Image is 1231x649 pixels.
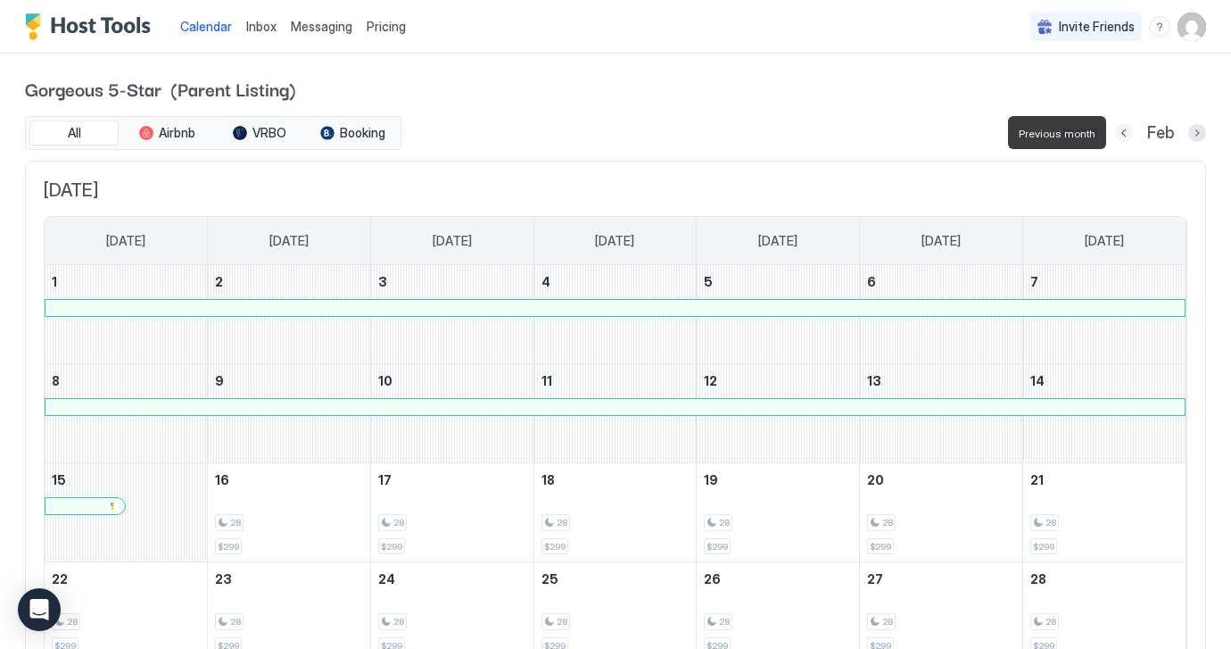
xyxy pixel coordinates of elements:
span: 22 [52,571,68,587]
a: Calendar [180,17,232,36]
td: February 4, 2026 [533,265,697,364]
span: 14 [1030,373,1045,388]
span: Inbox [246,19,277,34]
span: All [68,125,81,141]
span: 18 [541,472,555,487]
span: Feb [1147,123,1174,144]
a: February 28, 2026 [1023,562,1186,595]
td: February 6, 2026 [860,265,1023,364]
td: February 1, 2026 [45,265,208,364]
td: February 15, 2026 [45,463,208,562]
span: 19 [704,472,718,487]
a: February 18, 2026 [534,463,697,496]
a: February 9, 2026 [208,364,370,397]
td: February 11, 2026 [533,364,697,463]
a: Monday [252,217,326,265]
span: [DATE] [921,233,961,249]
td: February 7, 2026 [1022,265,1186,364]
a: February 23, 2026 [208,562,370,595]
span: [DATE] [269,233,309,249]
span: 28 [557,616,567,628]
span: 7 [1030,274,1038,289]
span: 27 [867,571,883,587]
span: 28 [719,517,730,528]
button: All [29,121,119,146]
a: Tuesday [415,217,490,265]
td: February 3, 2026 [370,265,533,364]
span: 28 [1045,517,1056,528]
td: February 5, 2026 [697,265,860,364]
a: February 11, 2026 [534,364,697,397]
span: 24 [378,571,395,587]
span: $299 [381,541,402,553]
span: VRBO [252,125,286,141]
span: Calendar [180,19,232,34]
span: 28 [393,517,404,528]
span: 28 [230,517,241,528]
a: February 26, 2026 [697,562,859,595]
a: Messaging [291,17,352,36]
span: 28 [393,616,404,628]
span: 8 [52,373,60,388]
a: February 22, 2026 [45,562,207,595]
div: tab-group [25,116,401,150]
a: February 24, 2026 [371,562,533,595]
a: February 13, 2026 [860,364,1022,397]
a: February 12, 2026 [697,364,859,397]
span: [DATE] [433,233,472,249]
span: 12 [704,373,717,388]
span: 6 [867,274,876,289]
a: February 17, 2026 [371,463,533,496]
td: February 19, 2026 [697,463,860,562]
td: February 9, 2026 [208,364,371,463]
span: [DATE] [758,233,797,249]
span: [DATE] [44,179,1187,202]
a: February 1, 2026 [45,265,207,298]
span: $299 [544,541,566,553]
span: 9 [215,373,224,388]
td: February 2, 2026 [208,265,371,364]
td: February 10, 2026 [370,364,533,463]
span: $299 [706,541,728,553]
button: Airbnb [122,121,211,146]
span: 21 [1030,472,1044,487]
a: Inbox [246,17,277,36]
span: 13 [867,373,881,388]
a: Host Tools Logo [25,13,159,40]
span: 26 [704,571,721,587]
button: Previous month [1115,124,1133,142]
span: 23 [215,571,232,587]
span: Messaging [291,19,352,34]
span: 28 [67,616,78,628]
span: 28 [557,517,567,528]
td: February 17, 2026 [370,463,533,562]
span: Booking [340,125,385,141]
a: Friday [904,217,979,265]
a: February 10, 2026 [371,364,533,397]
button: VRBO [215,121,304,146]
span: Gorgeous 5-Star (Parent Listing) [25,75,1206,102]
td: February 13, 2026 [860,364,1023,463]
a: Saturday [1067,217,1142,265]
td: February 20, 2026 [860,463,1023,562]
span: 10 [378,373,392,388]
span: $299 [870,541,891,553]
span: 28 [882,616,893,628]
td: February 14, 2026 [1022,364,1186,463]
a: February 5, 2026 [697,265,859,298]
span: [DATE] [1085,233,1124,249]
span: 2 [215,274,223,289]
span: 25 [541,571,558,587]
td: February 12, 2026 [697,364,860,463]
button: Booking [308,121,397,146]
span: [DATE] [106,233,145,249]
span: 28 [1030,571,1046,587]
a: February 25, 2026 [534,562,697,595]
a: February 2, 2026 [208,265,370,298]
td: February 8, 2026 [45,364,208,463]
a: Thursday [740,217,815,265]
td: February 21, 2026 [1022,463,1186,562]
span: 16 [215,472,229,487]
div: User profile [1177,12,1206,41]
